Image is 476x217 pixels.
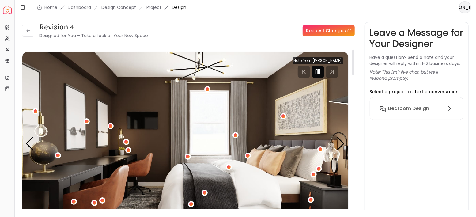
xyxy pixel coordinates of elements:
[303,25,355,36] a: Request Changes
[3,6,12,14] img: Spacejoy Logo
[459,1,471,13] button: [PERSON_NAME]
[370,27,464,49] h3: Leave a Message for Your Designer
[375,102,459,115] button: Bedroom design
[337,137,345,150] div: Next slide
[3,6,12,14] a: Spacejoy
[146,4,161,10] a: Project
[44,4,57,10] a: Home
[101,4,136,10] li: Design Concept
[37,4,186,10] nav: breadcrumb
[25,137,34,150] div: Previous slide
[388,105,429,112] h6: Bedroom design
[39,32,148,39] small: Designed for You – Take a Look at Your New Space
[314,68,322,75] svg: Pause
[293,57,343,64] div: Note from [PERSON_NAME]
[459,2,470,13] span: [PERSON_NAME]
[370,54,464,67] p: Have a question? Send a note and your designer will reply within 1–2 business days.
[370,69,464,81] p: Note: This isn’t live chat, but we’ll respond promptly.
[68,4,91,10] a: Dashboard
[172,4,186,10] span: Design
[370,89,459,95] p: Select a project to start a conversation
[39,22,148,32] h3: Revision 4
